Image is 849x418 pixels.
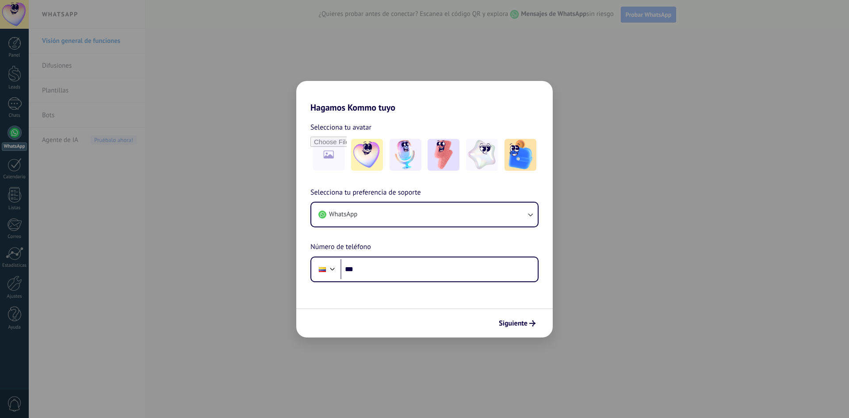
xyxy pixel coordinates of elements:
span: WhatsApp [329,210,357,219]
img: -5.jpeg [505,139,536,171]
span: Siguiente [499,320,528,326]
button: WhatsApp [311,203,538,226]
span: Selecciona tu avatar [310,122,371,133]
button: Siguiente [495,316,539,331]
img: -4.jpeg [466,139,498,171]
h2: Hagamos Kommo tuyo [296,81,553,113]
img: -2.jpeg [390,139,421,171]
img: -3.jpeg [428,139,459,171]
img: -1.jpeg [351,139,383,171]
span: Número de teléfono [310,242,371,253]
div: Colombia: + 57 [314,260,331,279]
span: Selecciona tu preferencia de soporte [310,187,421,199]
